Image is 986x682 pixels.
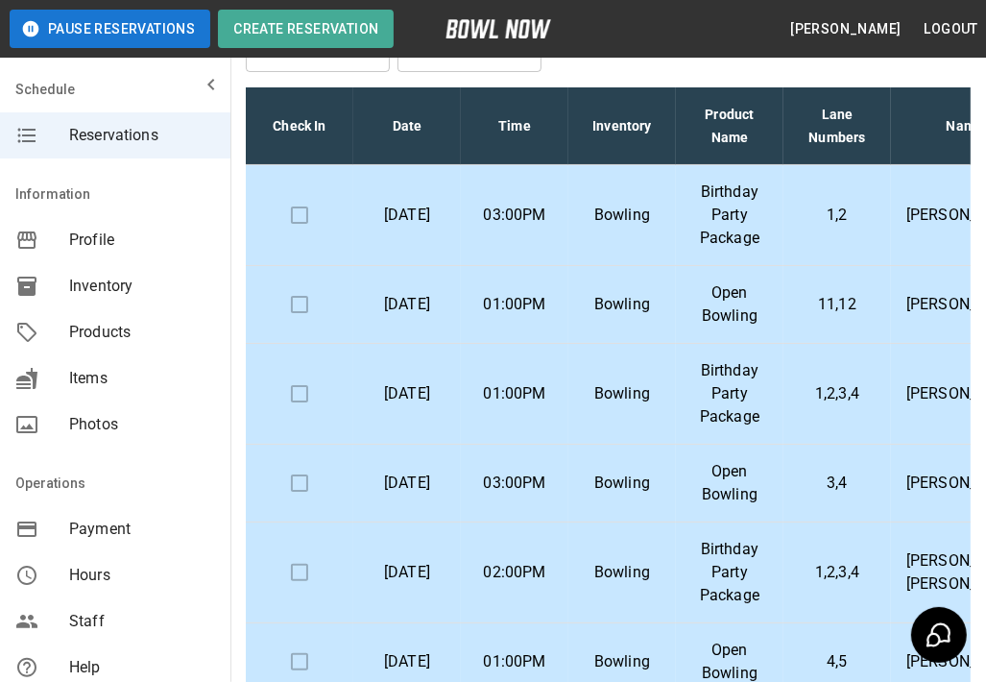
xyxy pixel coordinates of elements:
[676,87,783,165] th: Product Name
[691,181,768,250] p: Birthday Party Package
[799,204,876,227] p: 1,2
[584,650,661,673] p: Bowling
[218,10,394,48] button: Create Reservation
[69,321,215,344] span: Products
[476,382,553,405] p: 01:00PM
[584,561,661,584] p: Bowling
[799,650,876,673] p: 4,5
[353,87,461,165] th: Date
[476,650,553,673] p: 01:00PM
[691,460,768,506] p: Open Bowling
[568,87,676,165] th: Inventory
[461,87,568,165] th: Time
[369,561,445,584] p: [DATE]
[799,293,876,316] p: 11,12
[369,472,445,495] p: [DATE]
[369,382,445,405] p: [DATE]
[445,19,551,38] img: logo
[369,293,445,316] p: [DATE]
[369,650,445,673] p: [DATE]
[476,561,553,584] p: 02:00PM
[69,275,215,298] span: Inventory
[69,124,215,147] span: Reservations
[69,229,215,252] span: Profile
[783,87,891,165] th: Lane Numbers
[584,293,661,316] p: Bowling
[799,382,876,405] p: 1,2,3,4
[691,538,768,607] p: Birthday Party Package
[782,12,908,47] button: [PERSON_NAME]
[584,204,661,227] p: Bowling
[69,610,215,633] span: Staff
[69,413,215,436] span: Photos
[10,10,210,48] button: Pause Reservations
[584,472,661,495] p: Bowling
[691,359,768,428] p: Birthday Party Package
[584,382,661,405] p: Bowling
[246,87,353,165] th: Check In
[476,293,553,316] p: 01:00PM
[691,281,768,328] p: Open Bowling
[799,561,876,584] p: 1,2,3,4
[476,204,553,227] p: 03:00PM
[476,472,553,495] p: 03:00PM
[69,564,215,587] span: Hours
[69,367,215,390] span: Items
[69,656,215,679] span: Help
[369,204,445,227] p: [DATE]
[799,472,876,495] p: 3,4
[917,12,986,47] button: Logout
[69,518,215,541] span: Payment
